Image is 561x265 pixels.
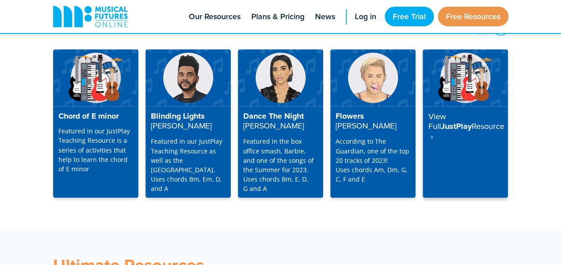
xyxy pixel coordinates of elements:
strong: [PERSON_NAME] [151,120,212,131]
a: Free Trial [385,7,434,26]
span: Log in [355,11,376,23]
h4: Chord of E minor [58,112,133,121]
p: Featured in the box office smash, Barbie, and one of the songs of the Summer for 2023. Uses chord... [243,137,318,193]
p: According to The Guardian, one of the top 20 tracks of 2023! Uses chords Am, Dm, G, C, F and E [336,137,410,183]
a: Free Resources [438,7,508,26]
a: Dance The Night[PERSON_NAME] Featured in the box office smash, Barbie, and one of the songs of th... [238,49,323,198]
span: News [315,11,335,23]
p: Featured in our JustPlay Teaching Resource is a series of activities that help to learn the chord... [58,126,133,173]
strong: Resource ‎ › [428,120,504,142]
strong: [PERSON_NAME] [243,120,304,131]
p: Featured in our JustPlay Teaching Resource as well as the [GEOGRAPHIC_DATA]. Uses chords Bm, Em, ... [151,137,225,193]
a: View FullJustPlayResource ‎ › [423,49,508,198]
a: Flowers[PERSON_NAME] According to The Guardian, one of the top 20 tracks of 2023!Uses chords Am, ... [330,49,416,198]
a: Chord of E minor Featured in our JustPlay Teaching Resource is a series of activities that help t... [53,49,138,198]
a: Blinding Lights[PERSON_NAME] Featured in our JustPlay Teaching Resource as well as the [GEOGRAPHI... [145,49,231,198]
h4: JustPlay [428,112,503,142]
h4: Dance The Night [243,112,318,131]
h4: Blinding Lights [151,112,225,131]
span: Plans & Pricing [251,11,304,23]
h4: Flowers [336,112,410,131]
span: Our Resources [189,11,241,23]
strong: [PERSON_NAME] [336,120,396,131]
strong: View Full [428,111,445,132]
